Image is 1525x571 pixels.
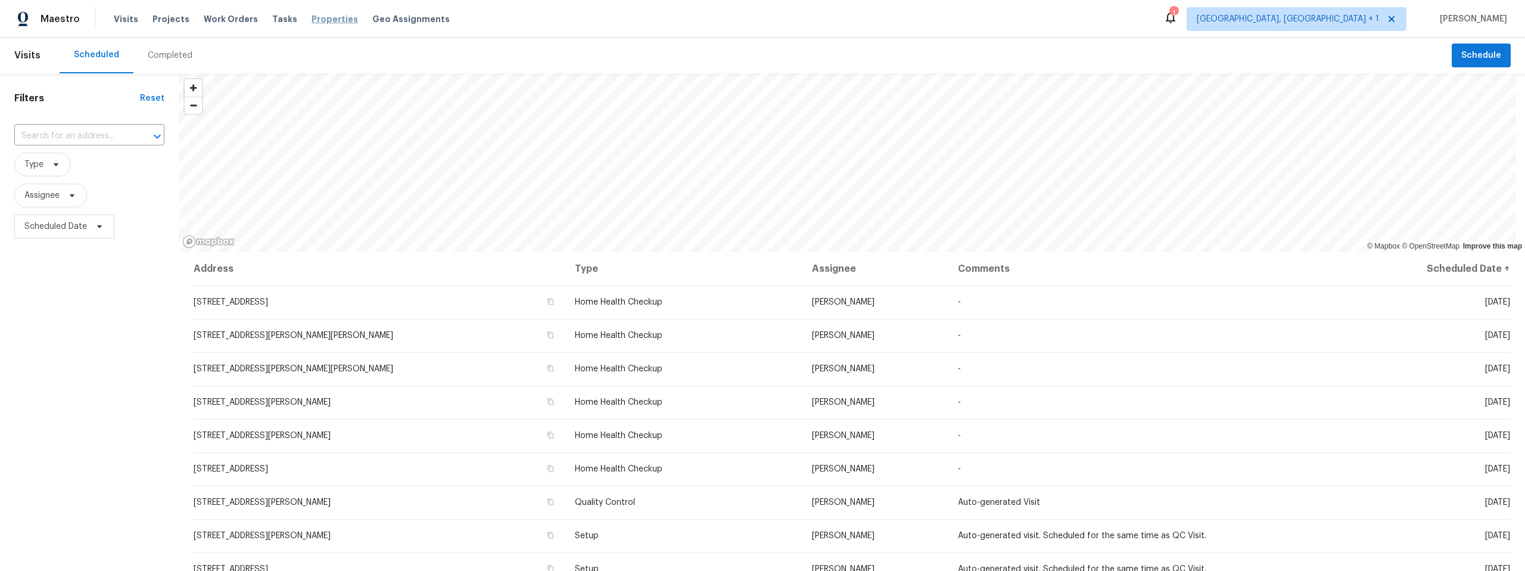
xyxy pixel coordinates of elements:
a: Mapbox homepage [182,235,235,249]
span: [PERSON_NAME] [812,532,874,540]
span: [STREET_ADDRESS] [194,298,268,306]
span: [STREET_ADDRESS][PERSON_NAME] [194,398,331,406]
span: - [958,432,961,440]
div: Scheduled [74,49,119,61]
span: [STREET_ADDRESS][PERSON_NAME][PERSON_NAME] [194,331,393,340]
span: [DATE] [1485,298,1510,306]
span: [DATE] [1485,498,1510,507]
canvas: Map [179,73,1516,252]
span: Visits [14,42,41,69]
button: Copy Address [545,530,556,541]
button: Copy Address [545,363,556,374]
button: Copy Address [545,430,556,440]
button: Copy Address [545,463,556,474]
th: Address [193,252,565,285]
span: Type [24,159,43,170]
span: [PERSON_NAME] [812,331,874,340]
span: - [958,398,961,406]
span: [DATE] [1485,432,1510,440]
span: Setup [575,532,599,540]
span: Auto-generated visit. Scheduled for the same time as QC Visit. [958,532,1206,540]
th: Assignee [802,252,948,285]
span: Assignee [24,190,60,201]
span: Home Health Checkup [575,331,662,340]
button: Zoom out [185,97,202,114]
button: Copy Address [545,396,556,407]
a: Mapbox [1367,242,1400,250]
span: Home Health Checkup [575,298,662,306]
span: [DATE] [1485,532,1510,540]
button: Copy Address [545,496,556,507]
span: - [958,331,961,340]
span: [STREET_ADDRESS] [194,465,268,473]
span: - [958,465,961,473]
a: Improve this map [1463,242,1522,250]
div: 1 [1169,7,1178,19]
span: Schedule [1461,48,1501,63]
span: Maestro [41,13,80,25]
span: [PERSON_NAME] [812,365,874,373]
span: [STREET_ADDRESS][PERSON_NAME][PERSON_NAME] [194,365,393,373]
span: Geo Assignments [372,13,450,25]
th: Scheduled Date ↑ [1344,252,1511,285]
h1: Filters [14,92,140,104]
span: Home Health Checkup [575,365,662,373]
span: [DATE] [1485,365,1510,373]
input: Search for an address... [14,127,131,145]
span: [STREET_ADDRESS][PERSON_NAME] [194,498,331,507]
span: [STREET_ADDRESS][PERSON_NAME] [194,532,331,540]
span: Scheduled Date [24,221,87,232]
span: [DATE] [1485,398,1510,406]
span: [DATE] [1485,331,1510,340]
div: Reset [140,92,164,104]
span: Tasks [272,15,297,23]
span: [PERSON_NAME] [812,498,874,507]
button: Copy Address [545,330,556,340]
a: OpenStreetMap [1402,242,1459,250]
th: Comments [948,252,1344,285]
span: Visits [114,13,138,25]
span: [PERSON_NAME] [812,432,874,440]
span: Home Health Checkup [575,398,662,406]
span: - [958,298,961,306]
span: Projects [152,13,189,25]
span: [GEOGRAPHIC_DATA], [GEOGRAPHIC_DATA] + 1 [1197,13,1379,25]
div: Completed [148,49,192,61]
span: [STREET_ADDRESS][PERSON_NAME] [194,432,331,440]
span: Home Health Checkup [575,432,662,440]
span: [DATE] [1485,465,1510,473]
span: Auto-generated Visit [958,498,1040,507]
span: [PERSON_NAME] [812,465,874,473]
button: Schedule [1452,44,1511,68]
span: [PERSON_NAME] [1435,13,1507,25]
span: Work Orders [204,13,258,25]
span: [PERSON_NAME] [812,398,874,406]
th: Type [565,252,802,285]
button: Copy Address [545,296,556,307]
span: Properties [312,13,358,25]
button: Open [149,128,166,145]
span: [PERSON_NAME] [812,298,874,306]
span: - [958,365,961,373]
span: Home Health Checkup [575,465,662,473]
button: Zoom in [185,79,202,97]
span: Quality Control [575,498,635,507]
